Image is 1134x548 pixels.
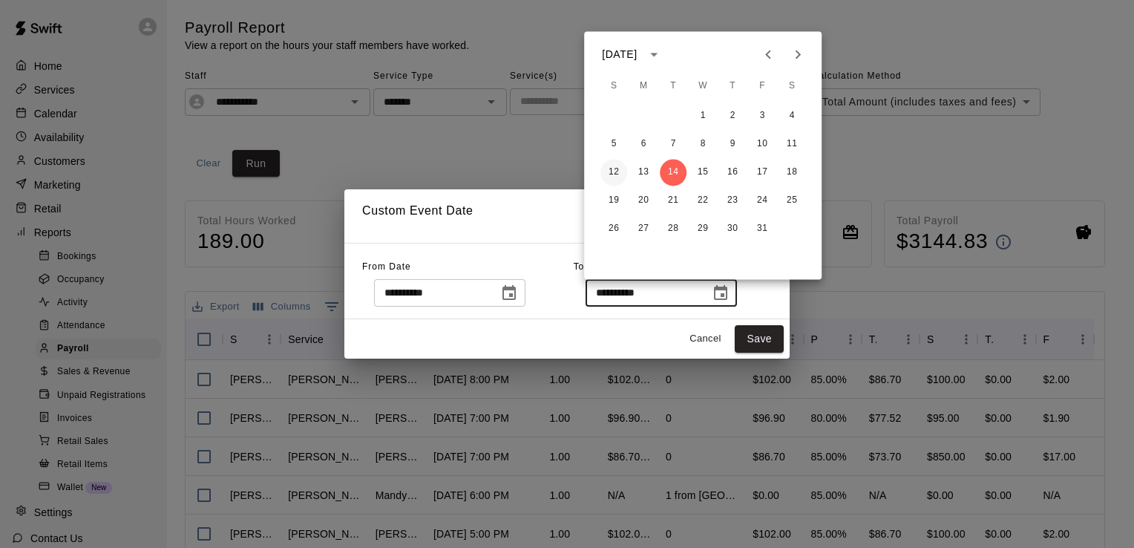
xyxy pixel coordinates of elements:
span: Wednesday [689,71,716,101]
button: 10 [749,131,776,157]
button: 19 [600,187,627,214]
button: 31 [749,215,776,242]
button: 28 [660,215,686,242]
button: 6 [630,131,657,157]
button: Next month [783,39,813,69]
span: To Date [574,261,609,272]
button: 13 [630,159,657,186]
button: 9 [719,131,746,157]
button: 29 [689,215,716,242]
button: 4 [779,102,805,129]
button: Choose date, selected date is Oct 14, 2025 [706,278,735,308]
button: 15 [689,159,716,186]
h2: Custom Event Date [344,189,790,243]
button: 27 [630,215,657,242]
button: 7 [660,131,686,157]
button: 26 [600,215,627,242]
button: Save [735,325,784,353]
button: Choose date, selected date is Oct 6, 2025 [494,278,524,308]
div: [DATE] [602,47,637,62]
span: Sunday [600,71,627,101]
button: Previous month [753,39,783,69]
button: 14 [660,159,686,186]
span: Monday [630,71,657,101]
button: 3 [749,102,776,129]
span: Friday [749,71,776,101]
button: 22 [689,187,716,214]
button: 18 [779,159,805,186]
button: 24 [749,187,776,214]
span: Saturday [779,71,805,101]
button: calendar view is open, switch to year view [642,42,667,67]
button: 20 [630,187,657,214]
span: Tuesday [660,71,686,101]
button: 17 [749,159,776,186]
button: 8 [689,131,716,157]
button: 12 [600,159,627,186]
button: 5 [600,131,627,157]
button: 30 [719,215,746,242]
button: 23 [719,187,746,214]
button: 11 [779,131,805,157]
span: Thursday [719,71,746,101]
button: 16 [719,159,746,186]
button: Cancel [681,327,729,350]
span: From Date [362,261,411,272]
button: 21 [660,187,686,214]
button: 2 [719,102,746,129]
button: 25 [779,187,805,214]
button: 1 [689,102,716,129]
